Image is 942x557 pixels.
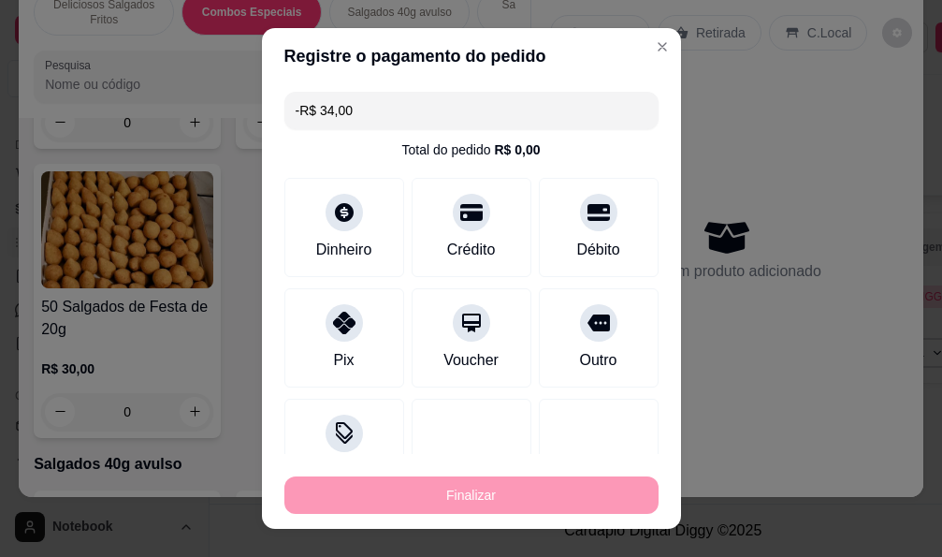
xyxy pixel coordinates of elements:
div: Crédito [447,239,496,261]
button: Close [647,32,677,62]
div: Outro [579,349,616,372]
div: Pix [333,349,354,372]
div: Total do pedido [401,140,540,159]
div: Voucher [443,349,499,372]
div: R$ 0,00 [494,140,540,159]
header: Registre o pagamento do pedido [262,28,681,84]
div: Débito [576,239,619,261]
div: Dinheiro [316,239,372,261]
input: Ex.: hambúrguer de cordeiro [296,92,647,129]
